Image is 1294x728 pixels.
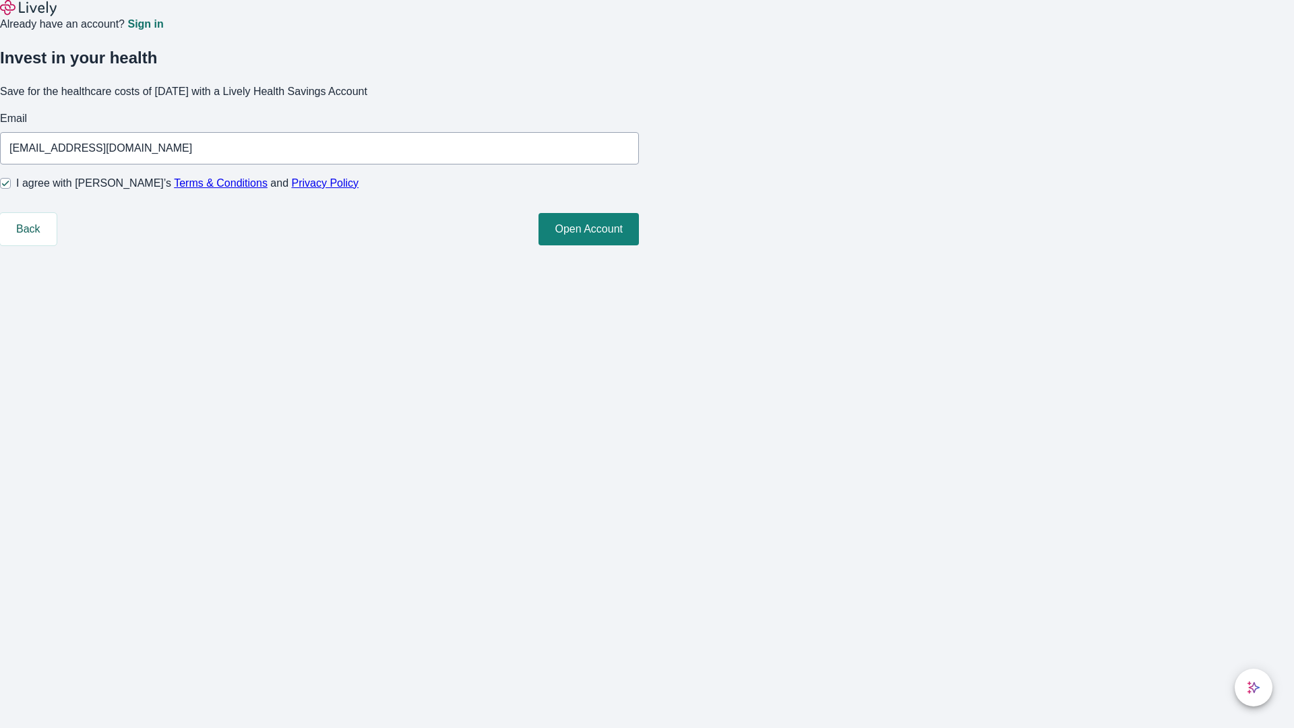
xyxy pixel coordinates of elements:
a: Privacy Policy [292,177,359,189]
svg: Lively AI Assistant [1247,681,1260,694]
button: chat [1235,669,1272,706]
a: Sign in [127,19,163,30]
span: I agree with [PERSON_NAME]’s and [16,175,359,191]
a: Terms & Conditions [174,177,268,189]
button: Open Account [538,213,639,245]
